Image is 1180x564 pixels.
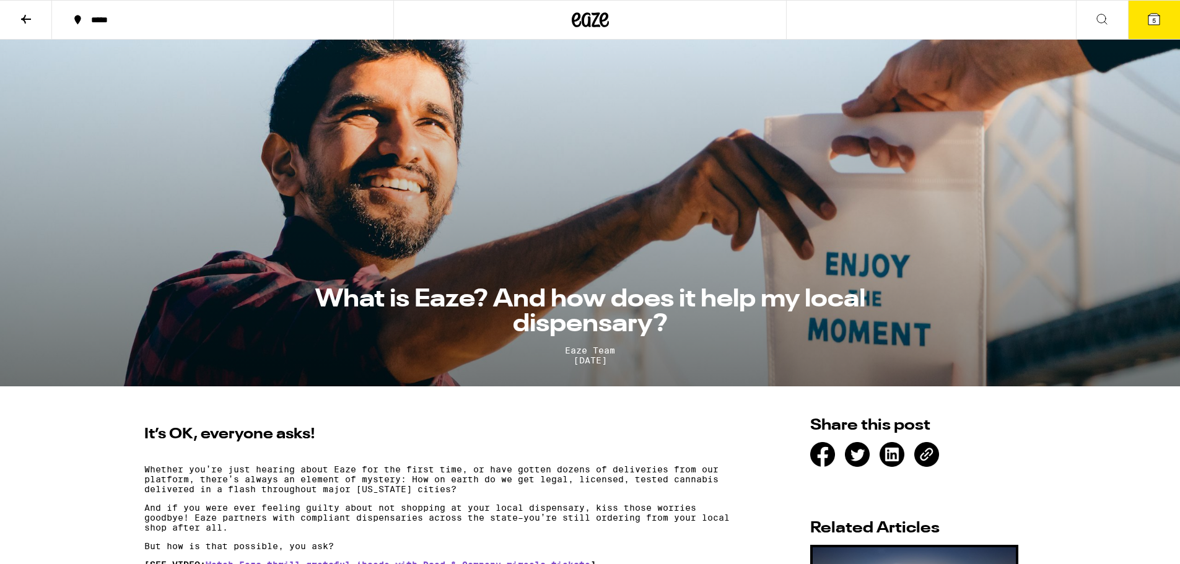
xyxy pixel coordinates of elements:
[1152,17,1156,24] span: 5
[914,442,939,467] div: [URL][DOMAIN_NAME]
[810,521,1018,536] h2: Related Articles
[144,464,746,494] p: Whether you’re just hearing about Eaze for the first time, or have gotten dozens of deliveries fr...
[144,503,746,532] p: And if you were ever feeling guilty about not shopping at your local dispensary, kiss those worri...
[281,355,900,365] span: [DATE]
[1128,1,1180,39] button: 5
[144,425,746,445] h2: It’s OK, everyone asks!
[810,418,1018,433] h2: Share this post
[281,345,900,355] span: Eaze Team
[144,541,746,551] p: But how is that possible, you ask?
[281,287,900,337] h1: What is Eaze? And how does it help my local dispensary?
